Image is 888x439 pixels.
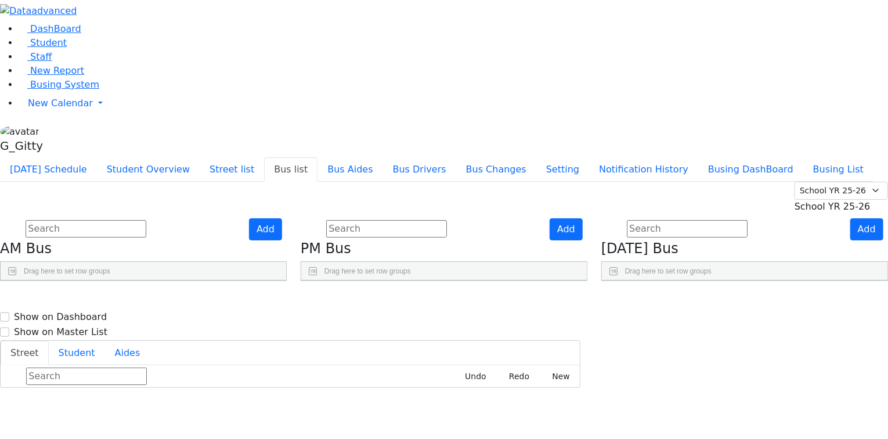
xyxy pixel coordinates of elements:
[28,98,93,109] span: New Calendar
[452,368,492,386] button: Undo
[324,267,411,275] span: Drag here to set row groups
[30,23,81,34] span: DashBoard
[550,218,583,240] button: Add
[1,365,580,387] div: Street
[49,341,105,365] button: Student
[317,157,382,182] button: Bus Aides
[97,157,200,182] button: Student Overview
[496,368,535,386] button: Redo
[14,310,107,324] label: Show on Dashboard
[698,157,803,182] button: Busing DashBoard
[795,201,871,212] span: School YR 25-26
[30,65,84,76] span: New Report
[383,157,456,182] button: Bus Drivers
[19,37,67,48] a: Student
[19,79,99,90] a: Busing System
[19,51,52,62] a: Staff
[26,368,147,385] input: Search
[627,220,748,238] input: Search
[264,157,317,182] button: Bus list
[19,65,84,76] a: New Report
[589,157,698,182] button: Notification History
[26,220,146,238] input: Search
[19,92,888,115] a: New Calendar
[30,79,99,90] span: Busing System
[1,341,49,365] button: Street
[601,240,888,257] h4: [DATE] Bus
[14,325,107,339] label: Show on Master List
[24,267,110,275] span: Drag here to set row groups
[539,368,575,386] button: New
[850,218,883,240] button: Add
[456,157,536,182] button: Bus Changes
[30,51,52,62] span: Staff
[105,341,150,365] button: Aides
[326,220,447,238] input: Search
[30,37,67,48] span: Student
[200,157,264,182] button: Street list
[249,218,282,240] button: Add
[19,23,81,34] a: DashBoard
[536,157,589,182] button: Setting
[301,240,587,257] h4: PM Bus
[625,267,712,275] span: Drag here to set row groups
[803,157,873,182] button: Busing List
[795,182,888,200] select: Default select example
